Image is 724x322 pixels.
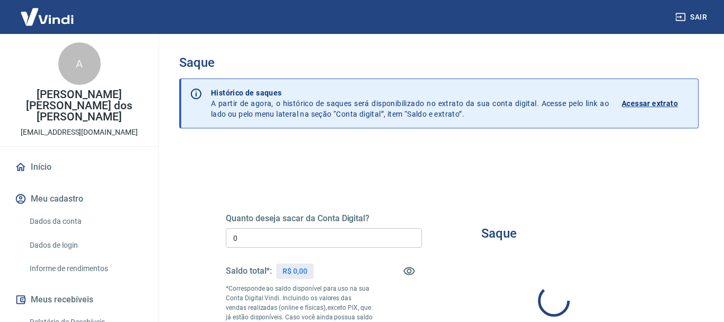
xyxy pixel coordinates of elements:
[481,226,517,241] h3: Saque
[226,266,272,276] h5: Saldo total*:
[622,98,678,109] p: Acessar extrato
[13,1,82,33] img: Vindi
[226,213,422,224] h5: Quanto deseja sacar da Conta Digital?
[13,288,146,311] button: Meus recebíveis
[8,89,150,123] p: [PERSON_NAME] [PERSON_NAME] dos [PERSON_NAME]
[21,127,138,138] p: [EMAIL_ADDRESS][DOMAIN_NAME]
[13,187,146,211] button: Meu cadastro
[13,155,146,179] a: Início
[25,211,146,232] a: Dados da conta
[211,88,609,98] p: Histórico de saques
[282,266,307,277] p: R$ 0,00
[25,258,146,280] a: Informe de rendimentos
[622,88,690,119] a: Acessar extrato
[58,42,101,85] div: A
[179,55,699,70] h3: Saque
[25,234,146,256] a: Dados de login
[673,7,711,27] button: Sair
[211,88,609,119] p: A partir de agora, o histórico de saques será disponibilizado no extrato da sua conta digital. Ac...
